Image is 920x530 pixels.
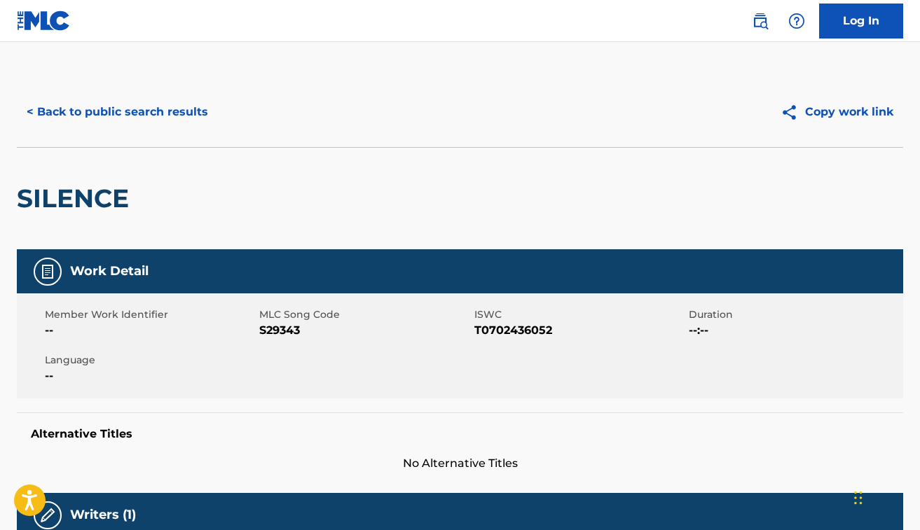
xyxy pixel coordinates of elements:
h5: Alternative Titles [31,427,889,441]
span: ISWC [474,307,685,322]
img: Copy work link [781,104,805,121]
span: Language [45,353,256,368]
iframe: Chat Widget [850,463,920,530]
img: MLC Logo [17,11,71,31]
span: -- [45,322,256,339]
img: search [752,13,769,29]
span: S29343 [259,322,470,339]
img: help [788,13,805,29]
div: Drag [854,477,863,519]
span: T0702436052 [474,322,685,339]
button: Copy work link [771,95,903,130]
h5: Work Detail [70,263,149,279]
span: MLC Song Code [259,307,470,322]
img: Writers [39,507,56,524]
span: Member Work Identifier [45,307,256,322]
span: No Alternative Titles [17,455,903,472]
div: Help [783,7,811,35]
button: < Back to public search results [17,95,218,130]
a: Public Search [746,7,774,35]
span: -- [45,368,256,384]
img: Work Detail [39,263,56,280]
h5: Writers (1) [70,507,136,523]
h2: SILENCE [17,183,136,214]
span: Duration [689,307,900,322]
span: --:-- [689,322,900,339]
a: Log In [819,4,903,39]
